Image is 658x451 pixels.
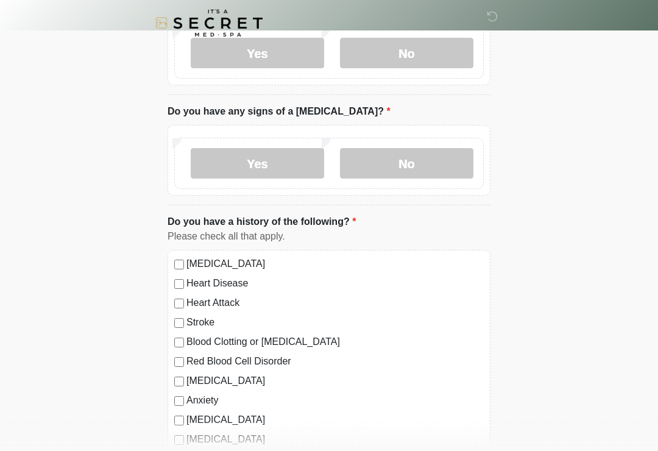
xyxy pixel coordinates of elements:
label: No [340,38,473,68]
label: Red Blood Cell Disorder [186,354,484,369]
input: [MEDICAL_DATA] [174,260,184,269]
label: Do you have any signs of a [MEDICAL_DATA]? [168,104,391,119]
label: Stroke [186,315,484,330]
input: Stroke [174,318,184,328]
input: [MEDICAL_DATA] [174,377,184,386]
img: It's A Secret Med Spa Logo [155,9,263,37]
label: No [340,148,473,179]
input: Heart Disease [174,279,184,289]
label: [MEDICAL_DATA] [186,432,484,447]
label: [MEDICAL_DATA] [186,413,484,427]
label: Anxiety [186,393,484,408]
label: Heart Attack [186,296,484,310]
label: Blood Clotting or [MEDICAL_DATA] [186,335,484,349]
label: Yes [191,38,324,68]
input: [MEDICAL_DATA] [174,416,184,425]
input: Red Blood Cell Disorder [174,357,184,367]
input: Heart Attack [174,299,184,308]
label: [MEDICAL_DATA] [186,257,484,271]
input: Blood Clotting or [MEDICAL_DATA] [174,338,184,347]
label: Do you have a history of the following? [168,215,356,229]
label: Yes [191,148,324,179]
input: Anxiety [174,396,184,406]
label: Heart Disease [186,276,484,291]
div: Please check all that apply. [168,229,490,244]
input: [MEDICAL_DATA] [174,435,184,445]
label: [MEDICAL_DATA] [186,374,484,388]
